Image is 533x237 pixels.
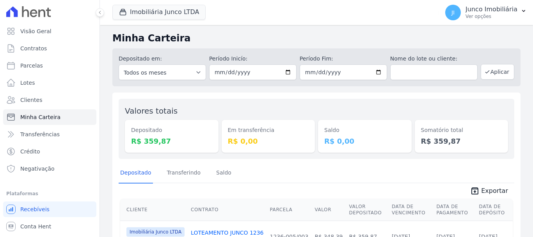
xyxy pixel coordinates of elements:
[451,10,455,15] span: JI
[20,79,35,87] span: Lotes
[20,165,55,173] span: Negativação
[390,55,478,63] label: Nome do lote ou cliente:
[209,55,297,63] label: Período Inicío:
[421,126,502,134] dt: Somatório total
[188,199,266,221] th: Contrato
[3,161,96,176] a: Negativação
[3,201,96,217] a: Recebíveis
[126,227,185,237] span: Imobiliária Junco LTDA
[131,136,212,146] dd: R$ 359,87
[120,199,188,221] th: Cliente
[20,62,43,69] span: Parcelas
[119,55,162,62] label: Depositado em:
[165,163,203,184] a: Transferindo
[3,23,96,39] a: Visão Geral
[20,205,50,213] span: Recebíveis
[125,106,178,116] label: Valores totais
[191,230,263,236] a: LOTEAMENTO JUNCO 1236
[228,136,309,146] dd: R$ 0,00
[324,136,405,146] dd: R$ 0,00
[3,75,96,91] a: Lotes
[3,41,96,56] a: Contratos
[20,148,40,155] span: Crédito
[119,163,153,184] a: Depositado
[464,186,514,197] a: unarchive Exportar
[3,92,96,108] a: Clientes
[481,64,514,80] button: Aplicar
[389,199,434,221] th: Data de Vencimento
[3,109,96,125] a: Minha Carteira
[465,5,517,13] p: Junco Imobiliária
[20,45,47,52] span: Contratos
[215,163,233,184] a: Saldo
[433,199,476,221] th: Data de Pagamento
[20,130,60,138] span: Transferências
[465,13,517,20] p: Ver opções
[481,186,508,196] span: Exportar
[20,27,52,35] span: Visão Geral
[6,189,93,198] div: Plataformas
[476,199,513,221] th: Data de Depósito
[300,55,387,63] label: Período Fim:
[112,5,206,20] button: Imobiliária Junco LTDA
[3,144,96,159] a: Crédito
[3,58,96,73] a: Parcelas
[324,126,405,134] dt: Saldo
[439,2,533,23] button: JI Junco Imobiliária Ver opções
[311,199,346,221] th: Valor
[470,186,480,196] i: unarchive
[3,127,96,142] a: Transferências
[421,136,502,146] dd: R$ 359,87
[131,126,212,134] dt: Depositado
[20,223,51,230] span: Conta Hent
[228,126,309,134] dt: Em transferência
[3,219,96,234] a: Conta Hent
[267,199,312,221] th: Parcela
[346,199,388,221] th: Valor Depositado
[20,113,60,121] span: Minha Carteira
[20,96,42,104] span: Clientes
[112,31,521,45] h2: Minha Carteira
